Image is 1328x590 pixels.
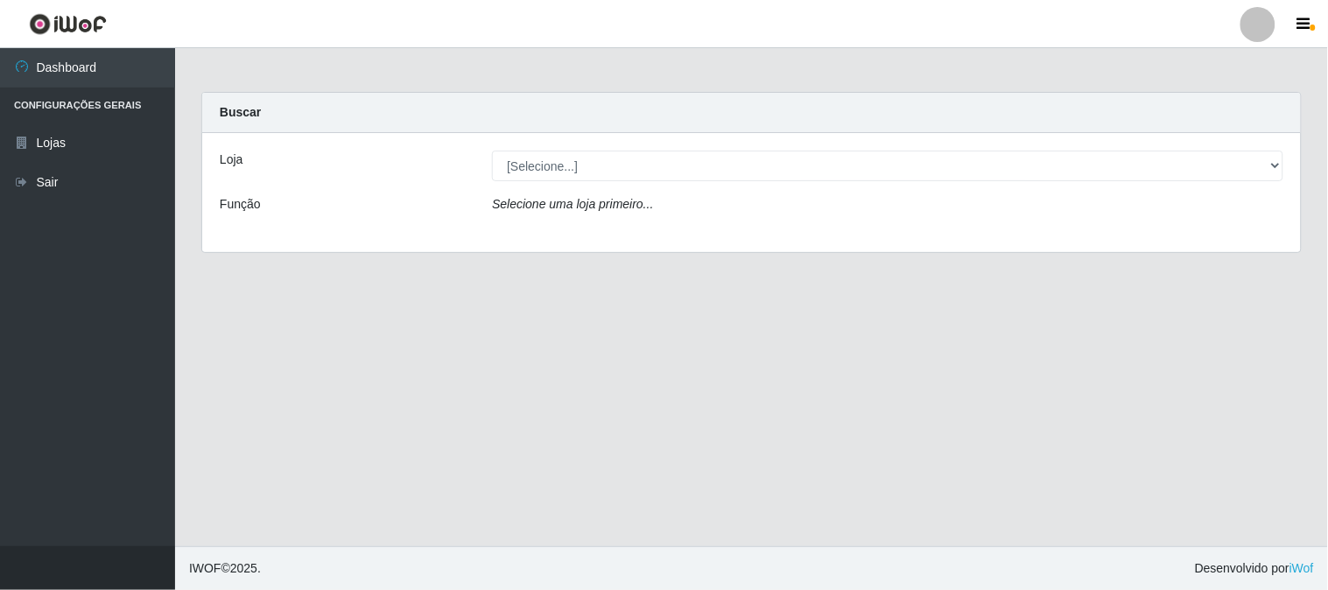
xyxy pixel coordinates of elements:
[1289,561,1314,575] a: iWof
[220,105,261,119] strong: Buscar
[1195,559,1314,578] span: Desenvolvido por
[220,195,261,214] label: Função
[189,561,221,575] span: IWOF
[220,151,242,169] label: Loja
[189,559,261,578] span: © 2025 .
[29,13,107,35] img: CoreUI Logo
[492,197,653,211] i: Selecione uma loja primeiro...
